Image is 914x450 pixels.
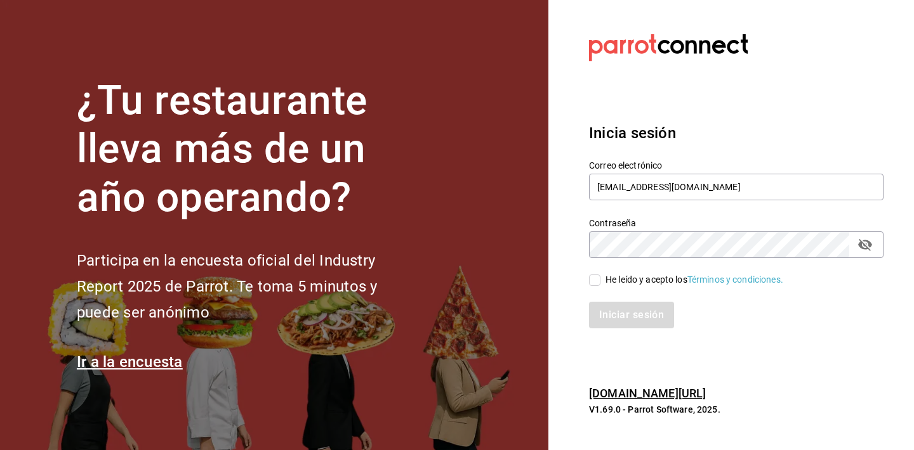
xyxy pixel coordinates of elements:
[589,174,884,200] input: Ingresa tu correo electrónico
[589,387,706,400] a: [DOMAIN_NAME][URL]
[77,248,420,325] h2: Participa en la encuesta oficial del Industry Report 2025 de Parrot. Te toma 5 minutos y puede se...
[854,234,876,255] button: passwordField
[77,77,420,222] h1: ¿Tu restaurante lleva más de un año operando?
[606,273,783,286] div: He leído y acepto los
[589,160,884,169] label: Correo electrónico
[687,274,783,285] a: Términos y condiciones.
[77,353,183,371] a: Ir a la encuesta
[589,122,884,145] h3: Inicia sesión
[589,218,884,227] label: Contraseña
[589,403,884,416] p: V1.69.0 - Parrot Software, 2025.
